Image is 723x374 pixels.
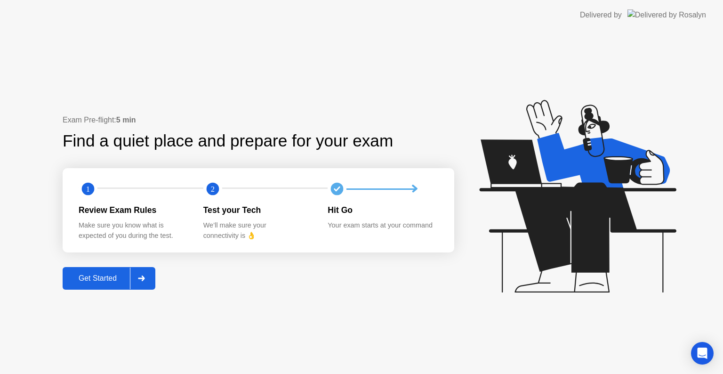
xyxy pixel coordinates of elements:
[86,185,90,194] text: 1
[627,9,706,20] img: Delivered by Rosalyn
[79,220,188,241] div: Make sure you know what is expected of you during the test.
[580,9,622,21] div: Delivered by
[203,204,313,216] div: Test your Tech
[63,129,394,154] div: Find a quiet place and prepare for your exam
[63,114,454,126] div: Exam Pre-flight:
[63,267,155,290] button: Get Started
[203,220,313,241] div: We’ll make sure your connectivity is 👌
[79,204,188,216] div: Review Exam Rules
[691,342,714,365] div: Open Intercom Messenger
[211,185,215,194] text: 2
[65,274,130,283] div: Get Started
[328,220,437,231] div: Your exam starts at your command
[328,204,437,216] div: Hit Go
[116,116,136,124] b: 5 min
